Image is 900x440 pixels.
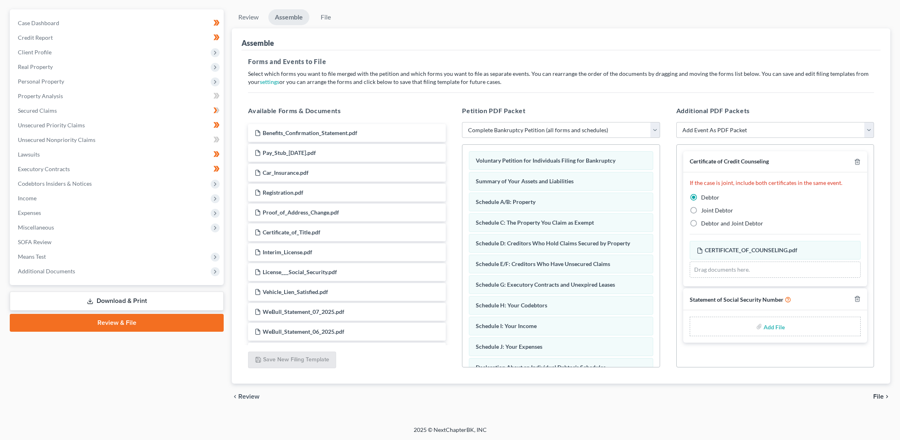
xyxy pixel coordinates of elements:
[690,296,783,303] span: Statement of Social Security Number
[11,16,224,30] a: Case Dashboard
[18,63,53,70] span: Real Property
[18,224,54,231] span: Miscellaneous
[232,393,238,400] i: chevron_left
[476,240,630,247] span: Schedule D: Creditors Who Hold Claims Secured by Property
[263,189,303,196] span: Registration.pdf
[11,89,224,103] a: Property Analysis
[10,314,224,332] a: Review & File
[18,180,92,187] span: Codebtors Insiders & Notices
[263,328,344,335] span: WeBull_Statement_06_2025.pdf
[476,178,574,185] span: Summary of Your Assets and Liabilities
[11,133,224,147] a: Unsecured Nonpriority Claims
[476,322,537,329] span: Schedule I: Your Income
[18,49,52,56] span: Client Profile
[884,393,890,400] i: chevron_right
[11,103,224,118] a: Secured Claims
[476,198,535,205] span: Schedule A/B: Property
[11,162,224,176] a: Executory Contracts
[313,9,339,25] a: File
[238,393,259,400] span: Review
[232,9,265,25] a: Review
[676,106,874,116] h5: Additional PDF Packets
[476,343,542,350] span: Schedule J: Your Expenses
[18,78,64,85] span: Personal Property
[18,253,46,260] span: Means Test
[263,288,328,295] span: Vehicle_Lien_Satisfied.pdf
[11,147,224,162] a: Lawsuits
[10,292,224,311] a: Download & Print
[248,70,874,86] p: Select which forms you want to file merged with the petition and which forms you want to file as ...
[476,157,615,164] span: Voluntary Petition for Individuals Filing for Bankruptcy
[263,268,337,275] span: License___Social_Security.pdf
[690,158,769,165] span: Certificate of Credit Counseling
[268,9,309,25] a: Assemble
[263,249,312,255] span: Interim_License.pdf
[18,107,57,114] span: Secured Claims
[701,220,763,227] span: Debtor and Joint Debtor
[476,364,606,371] span: Declaration About an Individual Debtor's Schedules
[476,302,547,309] span: Schedule H: Your Codebtors
[476,260,610,267] span: Schedule E/F: Creditors Who Have Unsecured Claims
[263,149,316,156] span: Pay_Stub_[DATE].pdf
[232,393,268,400] button: chevron_left Review
[873,393,884,400] span: File
[18,238,52,245] span: SOFA Review
[18,122,85,129] span: Unsecured Priority Claims
[18,195,37,202] span: Income
[18,92,63,99] span: Property Analysis
[690,179,861,187] p: If the case is joint, include both certificates in the same event.
[18,209,41,216] span: Expenses
[18,165,70,172] span: Executory Contracts
[263,209,339,216] span: Proof_of_Address_Change.pdf
[18,151,40,158] span: Lawsuits
[263,169,309,176] span: Car_Insurance.pdf
[11,235,224,249] a: SOFA Review
[242,38,274,48] div: Assemble
[11,30,224,45] a: Credit Report
[11,118,224,133] a: Unsecured Priority Claims
[263,308,344,315] span: WeBull_Statement_07_2025.pdf
[705,247,797,253] span: CERTIFICATE_OF_COUNSELING.pdf
[248,106,446,116] h5: Available Forms & Documents
[18,136,95,143] span: Unsecured Nonpriority Claims
[462,107,525,114] span: Petition PDF Packet
[248,57,874,67] h5: Forms and Events to File
[18,268,75,275] span: Additional Documents
[263,129,357,136] span: Benefits_Confirmation_Statement.pdf
[476,219,594,226] span: Schedule C: The Property You Claim as Exempt
[248,352,336,369] button: Save New Filing Template
[701,207,733,214] span: Joint Debtor
[260,78,279,85] a: settings
[476,281,615,288] span: Schedule G: Executory Contracts and Unexpired Leases
[690,262,861,278] div: Drag documents here.
[263,229,320,236] span: Certificate_of_Title.pdf
[701,194,719,201] span: Debtor
[18,19,59,26] span: Case Dashboard
[18,34,53,41] span: Credit Report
